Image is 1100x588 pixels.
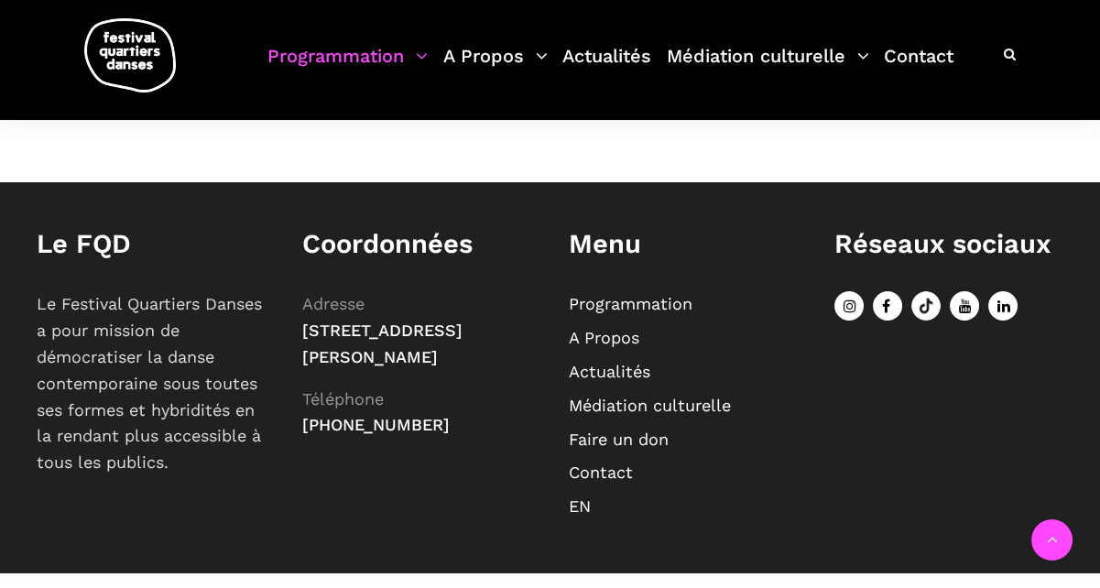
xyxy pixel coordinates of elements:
a: Actualités [562,40,651,94]
a: Contact [569,463,633,482]
a: Médiation culturelle [667,40,869,94]
p: Le Festival Quartiers Danses a pour mission de démocratiser la danse contemporaine sous toutes se... [37,291,266,476]
span: Téléphone [302,389,384,408]
span: [STREET_ADDRESS][PERSON_NAME] [302,321,463,366]
h1: Menu [569,228,798,260]
img: logo-fqd-med [84,18,176,93]
a: Médiation culturelle [569,396,731,415]
a: EN [569,496,591,516]
a: A Propos [443,40,548,94]
a: Programmation [569,294,692,313]
h1: Le FQD [37,228,266,260]
a: Contact [884,40,953,94]
a: Programmation [267,40,428,94]
a: Faire un don [569,430,669,449]
a: A Propos [569,328,639,347]
h1: Réseaux sociaux [834,228,1063,260]
span: Adresse [302,294,365,313]
h1: Coordonnées [302,228,531,260]
span: [PHONE_NUMBER] [302,415,450,434]
a: Actualités [569,362,650,381]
